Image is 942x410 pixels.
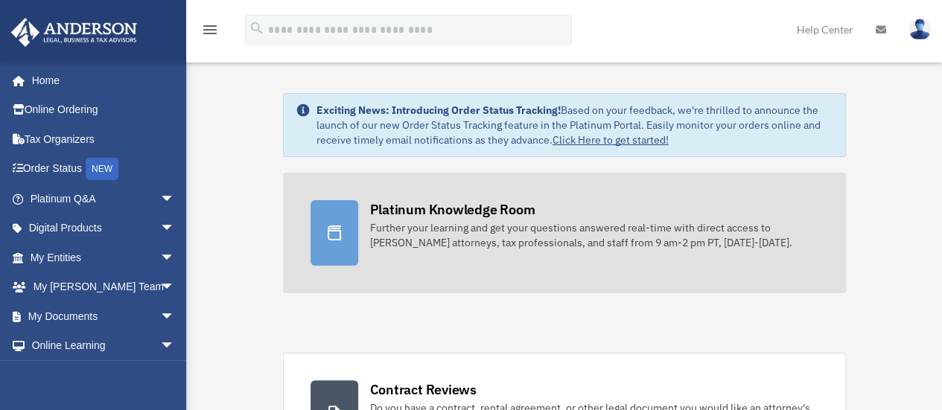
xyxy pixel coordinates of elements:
[10,243,197,272] a: My Entitiesarrow_drop_down
[553,133,669,147] a: Click Here to get started!
[316,103,833,147] div: Based on your feedback, we're thrilled to announce the launch of our new Order Status Tracking fe...
[10,154,197,185] a: Order StatusNEW
[283,173,846,293] a: Platinum Knowledge Room Further your learning and get your questions answered real-time with dire...
[160,184,190,214] span: arrow_drop_down
[10,214,197,243] a: Digital Productsarrow_drop_down
[160,301,190,332] span: arrow_drop_down
[249,20,265,36] i: search
[160,243,190,273] span: arrow_drop_down
[316,103,561,117] strong: Exciting News: Introducing Order Status Tracking!
[160,214,190,244] span: arrow_drop_down
[7,18,141,47] img: Anderson Advisors Platinum Portal
[201,21,219,39] i: menu
[160,331,190,362] span: arrow_drop_down
[10,184,197,214] a: Platinum Q&Aarrow_drop_down
[10,124,197,154] a: Tax Organizers
[10,301,197,331] a: My Documentsarrow_drop_down
[160,272,190,303] span: arrow_drop_down
[370,380,477,399] div: Contract Reviews
[10,272,197,302] a: My [PERSON_NAME] Teamarrow_drop_down
[10,95,197,125] a: Online Ordering
[908,19,931,40] img: User Pic
[201,26,219,39] a: menu
[10,331,197,361] a: Online Learningarrow_drop_down
[370,220,818,250] div: Further your learning and get your questions answered real-time with direct access to [PERSON_NAM...
[86,158,118,180] div: NEW
[10,65,190,95] a: Home
[370,200,535,219] div: Platinum Knowledge Room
